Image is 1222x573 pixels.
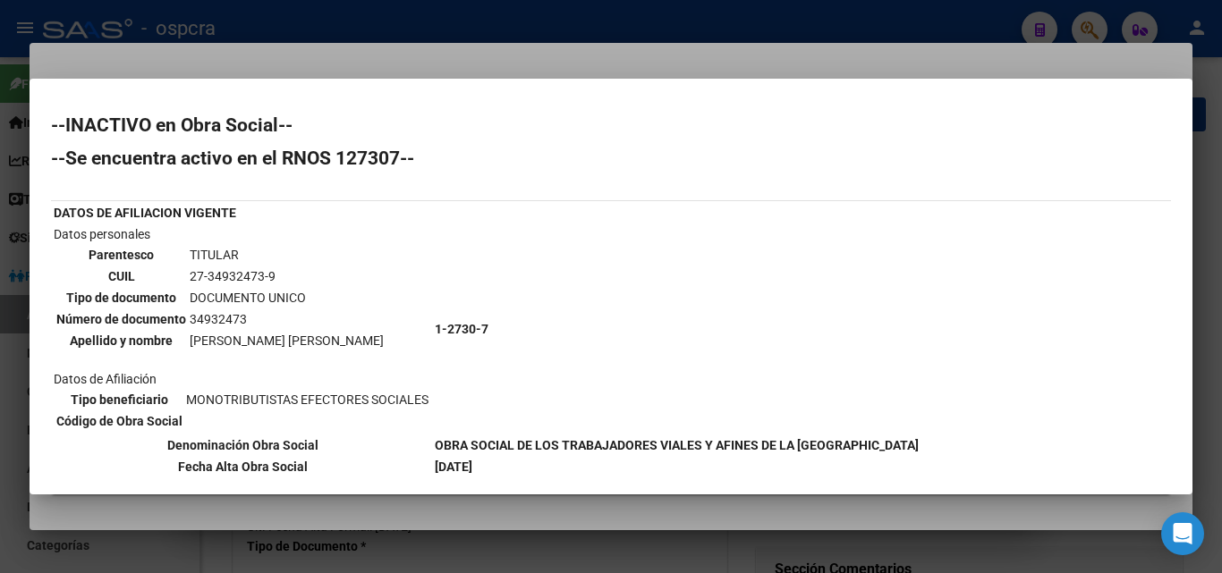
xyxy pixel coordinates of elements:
td: MONOTRIBUTISTAS EFECTORES SOCIALES [185,390,429,409]
th: CUIL [55,266,187,286]
th: Código de Obra Social [55,411,183,431]
td: 34932473 [189,309,385,329]
td: DOCUMENTO UNICO [189,288,385,308]
h2: --INACTIVO en Obra Social-- [51,116,1171,134]
th: Fecha Alta Obra Social [53,457,432,476]
b: DATOS DE AFILIACION VIGENTE [54,206,236,220]
td: Datos personales Datos de Afiliación [53,224,432,434]
b: [DATE] [435,459,472,474]
b: 1-2730-7 [435,322,488,336]
th: Tipo beneficiario [55,390,183,409]
th: Tipo de documento [55,288,187,308]
b: OBRA SOCIAL DE LOS TRABAJADORES VIALES Y AFINES DE LA [GEOGRAPHIC_DATA] [435,438,919,452]
td: 27-34932473-9 [189,266,385,286]
h2: --Se encuentra activo en el RNOS 127307-- [51,149,1171,167]
td: [PERSON_NAME] [PERSON_NAME] [189,331,385,350]
div: Open Intercom Messenger [1161,512,1204,555]
th: Denominación Obra Social [53,435,432,455]
th: Parentesco [55,245,187,265]
td: TITULAR [189,245,385,265]
th: Número de documento [55,309,187,329]
th: Apellido y nombre [55,331,187,350]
